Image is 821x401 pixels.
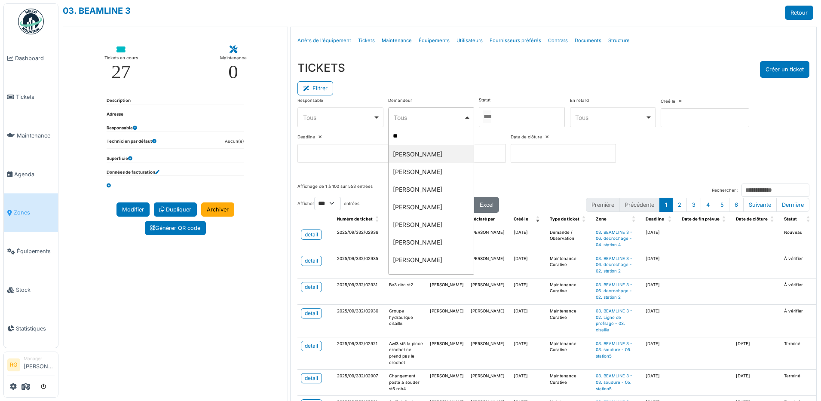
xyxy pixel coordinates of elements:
a: detail [301,282,322,292]
button: Créer un ticket [760,61,809,78]
td: Be3 déc st2 [386,278,426,304]
span: Type de ticket [550,217,579,221]
dt: Superficie [107,156,132,162]
a: detail [301,341,322,351]
label: Afficher entrées [297,197,359,210]
td: Terminé [781,337,817,370]
td: [DATE] [642,370,678,396]
td: [DATE] [642,252,678,278]
button: 6 [729,198,744,212]
label: Demandeur [388,98,412,104]
td: [PERSON_NAME] [467,370,510,396]
label: Date de clôture [511,134,542,141]
span: Statut: Activate to sort [806,213,812,226]
a: Équipements [415,31,453,51]
td: [PERSON_NAME] [426,337,467,370]
span: Dashboard [15,54,55,62]
a: Tickets [355,31,378,51]
a: Équipements [4,232,58,271]
span: Statut [784,217,797,221]
a: detail [301,373,322,383]
li: [PERSON_NAME] [24,355,55,374]
span: Date de fin prévue: Activate to sort [722,213,727,226]
div: Tickets en cours [104,54,138,62]
span: Zones [14,208,55,217]
td: [PERSON_NAME] [467,304,510,337]
td: Groupe hydraulique cisaille. [386,304,426,337]
td: [PERSON_NAME] [467,278,510,304]
span: Agenda [14,170,55,178]
div: [PERSON_NAME] [389,145,474,163]
a: Maintenance [378,31,415,51]
label: Deadline [297,134,315,141]
span: Numéro de ticket [337,217,373,221]
td: 2025/09/332/02921 [334,337,386,370]
label: Rechercher : [712,187,738,194]
input: Tous [483,110,491,123]
td: [DATE] [510,337,546,370]
td: [DATE] [642,226,678,252]
a: 03. BEAMLINE 3 - 06. decrochage - 02. station 2 [596,282,632,300]
td: 2025/09/332/02930 [334,304,386,337]
span: Maintenance [17,132,55,140]
a: Documents [571,31,605,51]
a: detail [301,256,322,266]
td: Awl3 décrochage st2 [386,252,426,278]
span: Excel [480,202,493,208]
button: Last [776,198,809,212]
a: detail [301,308,322,318]
span: Date de clôture [736,217,768,221]
div: [PERSON_NAME] [389,251,474,269]
div: detail [305,283,318,291]
span: Équipements [17,247,55,255]
td: [DATE] [642,304,678,337]
button: 5 [715,198,729,212]
a: Zones [4,193,58,232]
span: Zone [596,217,607,221]
td: Maintenance Curative [546,337,592,370]
span: Créé le: Activate to remove sorting [536,213,541,226]
button: 4 [701,198,715,212]
span: Déclaré par [471,217,495,221]
td: Awl3 décrochage st4 [386,226,426,252]
span: Numéro de ticket: Activate to sort [375,213,380,226]
button: 2 [672,198,687,212]
div: Manager [24,355,55,362]
td: [DATE] [510,252,546,278]
td: [DATE] [642,337,678,370]
div: Maintenance [220,54,247,62]
span: Créé le [514,217,528,221]
span: Deadline: Activate to sort [668,213,673,226]
td: Demande / Observation [546,226,592,252]
div: [PERSON_NAME] [389,216,474,233]
div: Tous [394,113,464,122]
a: Retour [785,6,813,20]
div: detail [305,309,318,317]
div: 0 [228,62,238,82]
img: Badge_color-CXgf-gQk.svg [18,9,44,34]
div: detail [305,257,318,265]
button: Next [743,198,777,212]
span: Statistiques [16,324,55,333]
a: Arrêts de l'équipement [294,31,355,51]
td: 2025/09/332/02936 [334,226,386,252]
label: Créé le [661,98,675,105]
td: [DATE] [642,278,678,304]
a: 03. BEAMLINE 3 - 02. Ligne de profilage - 03. cisaille [596,309,632,332]
td: [PERSON_NAME] [426,370,467,396]
td: [PERSON_NAME] [426,304,467,337]
span: Tickets [16,93,55,101]
span: Deadline [646,217,664,221]
a: Archiver [201,202,234,217]
td: [DATE] [510,304,546,337]
div: [PERSON_NAME] [389,181,474,198]
label: En retard [570,98,589,104]
div: Tous [303,113,373,122]
a: Dupliquer [154,202,197,217]
div: [PERSON_NAME] [389,269,474,286]
td: [PERSON_NAME] [426,278,467,304]
div: [PERSON_NAME] [389,198,474,216]
td: 2025/09/332/02931 [334,278,386,304]
a: 03. BEAMLINE 3 - 06. decrochage - 04. station 4 [596,230,632,247]
li: RG [7,358,20,371]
